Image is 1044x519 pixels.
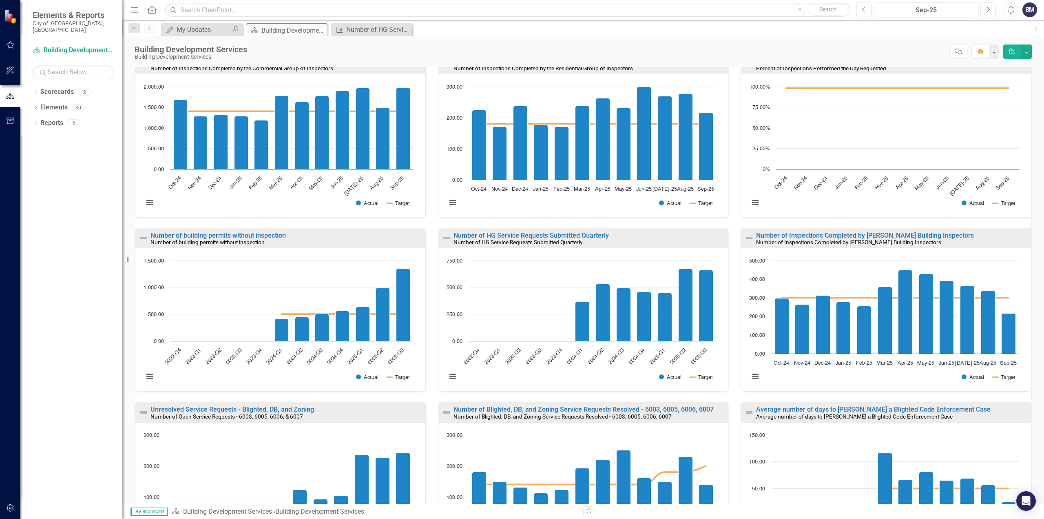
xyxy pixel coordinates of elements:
small: Number of HG Service Requests Submitted Quarterly [453,239,582,245]
text: 250.00 [447,312,462,317]
svg: Interactive chart [745,256,1023,389]
small: Number of Blighted, DB, and Zoning Service Requests Resolved - 6003, 6005, 6006, 6007 [453,413,672,420]
path: May-25, 231. Actual. [616,108,630,180]
path: 2025-Q3, 1,355. Actual. [396,269,410,341]
text: 1,000.00 [144,126,164,131]
text: Dec-24 [512,187,528,192]
img: Not Defined [744,233,754,243]
g: Target, series 2 of 2. Line with 12 data points. [785,87,1011,90]
small: Number of Inspections Completed by the Commercial Group of Inspectors [150,65,333,71]
path: 2024-Q4, 457. Actual. [637,292,651,341]
text: 300.00 [447,85,462,90]
div: 30 [72,104,85,111]
a: Building Development Services [33,46,114,55]
text: 2023-Q4 [246,347,263,365]
path: Jul-25, 1,966. Actual. [356,88,370,169]
text: 50.00 [752,486,765,492]
text: Sep-25 [1000,361,1017,366]
a: Reports [40,118,63,128]
a: My Updates [163,25,230,35]
path: Oct-24, 297. Actual. [775,298,789,354]
text: 200.00 [447,464,462,469]
div: 5 [67,120,80,127]
text: 2024-Q4 [326,347,344,365]
text: 0.00 [452,339,462,344]
button: Show Actual [962,200,984,206]
img: ClearPoint Strategy [4,9,19,24]
path: Apr-25, 449. Actual. [898,270,913,354]
svg: Interactive chart [139,82,417,215]
path: Oct-24, 225. Actual. [472,110,486,180]
button: Show Target [387,200,410,206]
text: Apr-25 [595,187,610,192]
img: Not Defined [442,233,451,243]
text: 0% [763,167,770,172]
div: Chart. Highcharts interactive chart. [745,256,1027,389]
svg: Interactive chart [745,82,1023,215]
div: Number of HG Service Requests Submitted Quarterly [346,25,410,35]
text: 2022-Q4 [463,347,481,365]
path: 2024-Q3, 492. Actual. [616,288,630,341]
text: Jun-25 [636,187,652,192]
text: 2023-Q3 [225,347,243,365]
g: Actual, series 1 of 2. Bar series with 12 bars. [775,270,1016,354]
text: 2024-Q1 [265,347,283,365]
path: Nov-24, 1,284. Actual. [194,116,208,169]
text: 500.00 [148,312,164,317]
text: 500.00 [148,146,164,151]
text: Aug-25 [677,187,693,192]
path: Jun-25, 1,900. Actual. [336,91,349,169]
input: Search Below... [33,65,114,79]
text: Mar-25 [268,176,283,191]
a: Number of building permits without inspection [150,232,286,239]
text: 2023-Q2 [205,347,223,365]
text: 200.00 [447,116,462,121]
path: 2024-Q4, 558. Actual. [336,311,349,341]
div: Open Intercom Messenger [1016,491,1036,511]
path: 2025-Q3, 25. Actual. [1002,502,1016,515]
div: BM [1022,2,1037,17]
text: Apr-25 [289,176,304,190]
path: Aug-25, 339. Actual. [981,291,995,354]
text: Apr-25 [898,361,913,366]
text: Feb-25 [248,176,263,191]
text: 2025-Q1 [648,347,666,365]
g: Target, series 2 of 2. Line with 12 data points. [782,487,1010,490]
text: 2024-Q1 [566,347,584,365]
text: Jun-25 [939,361,954,366]
div: Chart. Highcharts interactive chart. [745,82,1027,215]
path: Oct-24, 1,680. Actual. [174,100,188,169]
small: Number of building permits without inspection [150,239,265,245]
text: May-25 [918,361,935,366]
text: Jan-25 [533,187,549,192]
text: Aug-25 [980,361,996,366]
path: May-25, 1,779. Actual. [315,96,329,169]
button: Show Target [387,374,410,380]
text: Oct-24 [774,176,788,190]
div: Building Development Services [275,508,364,515]
path: Dec-24, 312. Actual. [816,296,830,354]
text: Dec-24 [815,361,831,366]
button: Show Target [690,374,713,380]
path: Feb-25, 1,187. Actual. [254,120,268,169]
text: 500.00 [749,258,765,264]
button: View chart menu, Chart [144,371,155,382]
a: Average number of days to [PERSON_NAME] a Blighted Code Enforcement Case [756,405,991,413]
text: Jun-25 [936,176,950,190]
path: May-25, 429. Actual. [919,274,933,354]
text: 75.00% [752,105,770,110]
img: Not Defined [744,408,754,417]
button: View chart menu, Chart [750,371,761,382]
img: Not Defined [442,408,451,417]
text: 0.00 [755,352,765,357]
button: Show Target [690,200,713,206]
path: Jul-25, 269. Actual. [657,96,672,180]
text: 150.00 [749,433,765,438]
path: 2024-Q1, 369. Actual. [575,302,589,341]
div: Double-Click to Edit [741,228,1031,392]
g: Actual, series 1 of 2. Bar series with 12 bars. [472,87,713,180]
path: 2025-Q2, 57. Actual. [981,485,995,515]
path: Sep-25, 217. Actual. [1002,314,1016,354]
text: 100.00% [750,85,770,90]
div: Double-Click to Edit [741,53,1031,218]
